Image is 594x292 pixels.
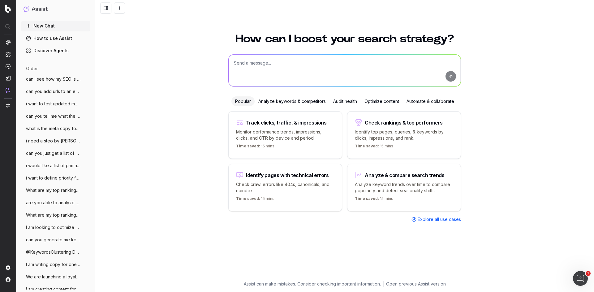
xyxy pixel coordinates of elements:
[21,173,90,183] button: i want to define priority for creating m
[6,265,11,270] img: Setting
[361,96,403,106] div: Optimize content
[26,274,80,280] span: We are launching a loyalty program at fe
[26,101,80,107] span: i want to test updated my URL meta descr
[24,5,88,14] button: Assist
[26,224,80,231] span: I am looking to optimize my on page prod
[236,144,260,148] span: Time saved:
[26,163,80,169] span: i would like a list of primary and secon
[21,148,90,158] button: can you just get a list of general [PERSON_NAME]
[26,138,80,144] span: i need a steo by [PERSON_NAME] to find the
[21,210,90,220] button: What are my top ranking pages?
[21,198,90,208] button: are you able to analyze keywords for a l
[236,144,274,151] p: 15 mins
[6,87,11,93] img: Assist
[365,173,445,178] div: Analyze & compare search trends
[355,196,393,204] p: 15 mins
[21,235,90,245] button: can you generate me keywords related to
[5,5,11,13] img: Botify logo
[6,64,11,69] img: Activation
[573,271,588,286] iframe: Intercom live chat
[6,40,11,45] img: Analytics
[26,76,80,82] span: can i see how my SEO is doing in AI
[586,271,591,276] span: 1
[26,66,38,72] span: older
[246,120,327,125] div: Track clicks, traffic, & impressions
[21,74,90,84] button: can i see how my SEO is doing in AI
[26,88,80,95] span: can you add urls to an existing pagework
[6,52,11,57] img: Intelligence
[236,181,334,194] p: Check crawl errors like 404s, canonicals, and noindex.
[21,21,90,31] button: New Chat
[26,125,80,132] span: what is the meta copy for this url : htt
[24,6,29,12] img: Assist
[21,247,90,257] button: @KeywordsClustering Do a keywords cluste
[411,216,461,222] a: Explore all use cases
[26,249,80,255] span: @KeywordsClustering Do a keywords cluste
[26,175,80,181] span: i want to define priority for creating m
[26,200,80,206] span: are you able to analyze keywords for a l
[26,212,80,218] span: What are my top ranking pages?
[355,129,453,141] p: Identify top pages, queries, & keywords by clicks, impressions, and rank.
[26,150,80,156] span: can you just get a list of general [PERSON_NAME]
[418,216,461,222] span: Explore all use cases
[26,113,80,119] span: can you tell me what the meta descriptio
[329,96,361,106] div: Audit health
[6,277,11,282] img: My account
[355,196,379,201] span: Time saved:
[236,196,260,201] span: Time saved:
[21,260,90,269] button: I am writing copy for one of my brand pa
[26,261,80,268] span: I am writing copy for one of my brand pa
[403,96,458,106] div: Automate & collaborate
[21,124,90,133] button: what is the meta copy for this url : htt
[236,129,334,141] p: Monitor performance trends, impressions, clicks, and CTR by device and period.
[6,76,11,81] img: Studio
[21,136,90,146] button: i need a steo by [PERSON_NAME] to find the
[231,96,255,106] div: Popular
[21,222,90,232] button: I am looking to optimize my on page prod
[32,5,48,14] h1: Assist
[21,87,90,96] button: can you add urls to an existing pagework
[228,33,461,44] h1: How can I boost your search strategy?
[236,196,274,204] p: 15 mins
[21,46,90,56] a: Discover Agents
[21,99,90,109] button: i want to test updated my URL meta descr
[21,161,90,171] button: i would like a list of primary and secon
[21,272,90,282] button: We are launching a loyalty program at fe
[26,187,80,193] span: What are my top ranking pages?
[365,120,443,125] div: Check rankings & top performers
[355,181,453,194] p: Analyze keyword trends over time to compare popularity and detect seasonality shifts.
[21,33,90,43] a: How to use Assist
[386,281,446,287] a: Open previous Assist version
[255,96,329,106] div: Analyze keywords & competitors
[26,237,80,243] span: can you generate me keywords related to
[21,111,90,121] button: can you tell me what the meta descriptio
[21,185,90,195] button: What are my top ranking pages?
[244,281,381,287] p: Assist can make mistakes. Consider checking important information.
[6,104,10,108] img: Switch project
[246,173,329,178] div: Identify pages with technical errors
[355,144,379,148] span: Time saved:
[355,144,393,151] p: 15 mins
